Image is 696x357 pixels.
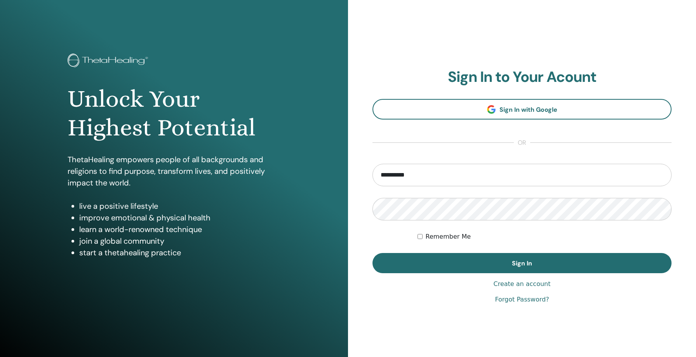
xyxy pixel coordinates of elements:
[79,235,280,247] li: join a global community
[426,232,471,241] label: Remember Me
[493,279,550,289] a: Create an account
[418,232,672,241] div: Keep me authenticated indefinitely or until I manually logout
[499,106,557,114] span: Sign In with Google
[79,224,280,235] li: learn a world-renowned technique
[68,154,280,189] p: ThetaHealing empowers people of all backgrounds and religions to find purpose, transform lives, a...
[495,295,549,304] a: Forgot Password?
[79,212,280,224] li: improve emotional & physical health
[514,138,530,147] span: or
[372,99,672,120] a: Sign In with Google
[512,259,532,267] span: Sign In
[79,200,280,212] li: live a positive lifestyle
[372,253,672,273] button: Sign In
[68,85,280,142] h1: Unlock Your Highest Potential
[79,247,280,258] li: start a thetahealing practice
[372,68,672,86] h2: Sign In to Your Acount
